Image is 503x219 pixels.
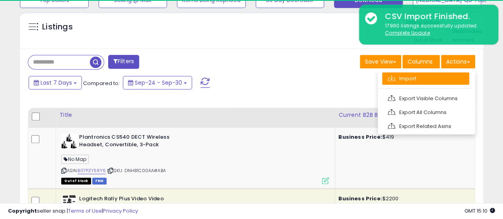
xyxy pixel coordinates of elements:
[79,195,176,212] b: Logitech Rally Plus Video Video Conference Equipment
[79,134,176,150] b: Plantronics CS540 DECT Wireless Headset, Convertible, 3-Pack
[92,178,107,184] span: FBM
[59,111,332,119] div: Title
[338,111,472,119] div: Current B2B Buybox Price
[382,106,469,118] a: Export All Columns
[441,55,475,68] button: Actions
[78,167,106,174] a: B07PZY5RY6
[338,134,469,141] div: $419
[107,167,166,174] span: | SKU: DNH81C00AA#ABA
[402,55,440,68] button: Columns
[61,134,77,149] img: 41BrS3gKreL._SL40_.jpg
[338,195,382,202] b: Business Price:
[61,195,77,211] img: 418nExcUNtL._SL40_.jpg
[382,120,469,132] a: Export Related Asins
[29,76,82,89] button: Last 7 Days
[61,178,91,184] span: All listings that are currently out of stock and unavailable for purchase on Amazon
[108,55,139,69] button: Filters
[338,133,382,141] b: Business Price:
[464,207,495,215] span: 2025-10-8 15:10 GMT
[41,79,72,87] span: Last 7 Days
[61,134,329,183] div: ASIN:
[408,58,433,66] span: Columns
[103,207,138,215] a: Privacy Policy
[379,11,492,22] div: CSV Import Finished.
[8,207,37,215] strong: Copyright
[360,55,401,68] button: Save View
[123,76,192,89] button: Sep-24 - Sep-30
[382,92,469,105] a: Export Visible Columns
[42,21,73,33] h5: Listings
[68,207,102,215] a: Terms of Use
[382,72,469,85] a: Import
[338,195,469,202] div: $2200
[379,22,492,37] div: 17960 listings successfully updated.
[8,207,138,215] div: seller snap | |
[135,79,182,87] span: Sep-24 - Sep-30
[83,79,120,87] span: Compared to:
[385,29,430,36] u: Complete Update
[61,155,89,164] span: No Map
